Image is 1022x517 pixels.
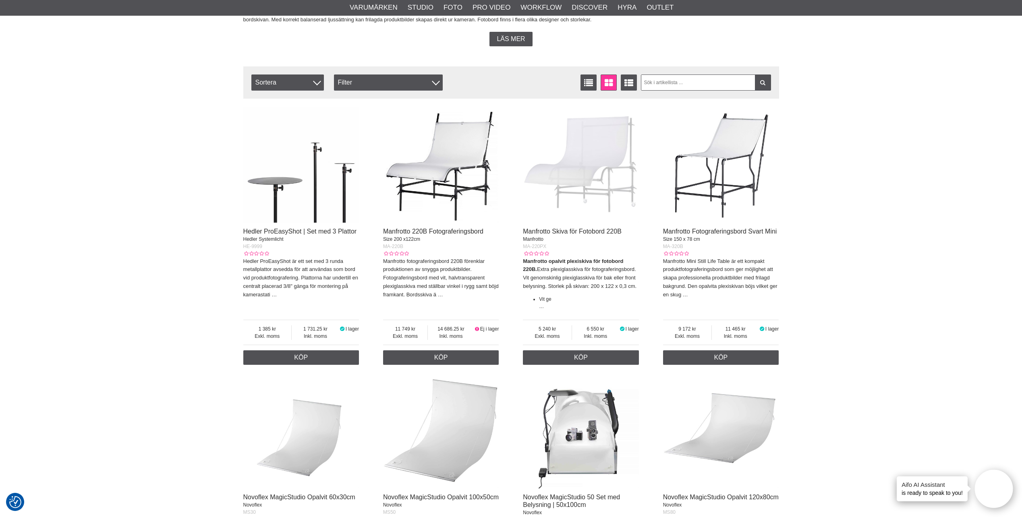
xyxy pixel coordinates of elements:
a: Listvisning [580,74,597,91]
span: HE-9999 [243,244,262,249]
span: I lager [765,326,779,332]
a: Köp [663,350,779,365]
a: Foto [444,2,462,13]
div: Kundbetyg: 0 [383,250,409,257]
span: MS80 [663,509,676,515]
input: Sök i artikellista ... [641,74,771,91]
span: Inkl. moms [428,333,474,340]
span: Sortera [251,74,324,91]
i: I lager [339,326,346,332]
span: MA-220PX [523,244,546,249]
a: Utökad listvisning [621,74,637,91]
span: Exkl. moms [243,333,292,340]
span: I lager [346,326,359,332]
span: 11 465 [712,325,759,333]
img: Manfrotto 220B Fotograferingsbord [383,107,499,223]
a: Novoflex MagicStudio Opalvit 60x30cm [243,494,355,500]
span: 14 686.25 [428,325,474,333]
span: Läs mer [497,35,525,43]
div: is ready to speak to you! [897,476,968,501]
span: Novoflex [523,510,542,515]
a: Novoflex MagicStudio 50 Set med Belysning | 50x100cm [523,494,620,508]
i: Ej i lager [474,326,480,332]
span: Manfrotto [523,236,543,242]
p: Manfrotto Mini Still Life Table är ett kompakt produktfotograferingsbord som ger möjlighet att sk... [663,257,779,299]
span: Hedler Systemlicht [243,236,284,242]
span: Exkl. moms [523,333,572,340]
img: Novoflex MagicStudio Opalvit 100x50cm [383,373,499,489]
a: Pro Video [473,2,510,13]
img: Revisit consent button [9,496,21,508]
span: Novoflex [243,502,262,508]
span: Ej i lager [480,326,499,332]
span: 5 240 [523,325,572,333]
div: Kundbetyg: 0 [243,250,269,257]
img: Novoflex MagicStudio Opalvit 60x30cm [243,373,359,489]
i: I lager [619,326,626,332]
div: Filter [334,74,443,91]
span: Inkl. moms [712,333,759,340]
a: Manfrotto Fotograferingsbord Svart Mini [663,228,777,235]
span: 1 731.25 [292,325,339,333]
img: Manfrotto Fotograferingsbord Svart Mini [663,107,779,223]
img: Hedler ProEasyShot | Set med 3 Plattor [243,107,359,223]
span: Exkl. moms [663,333,712,340]
a: Novoflex MagicStudio Opalvit 120x80cm [663,494,779,500]
span: Novoflex [663,502,682,508]
span: MA-320B [663,244,683,249]
a: Manfrotto 220B Fotograferingsbord [383,228,483,235]
a: Outlet [647,2,674,13]
p: Hedler ProEasyShot är ett set med 3 runda metallplattor avsedda för att användas som bord vid pro... [243,257,359,299]
span: Size 150 x 78 cm [663,236,700,242]
span: MS50 [383,509,396,515]
a: … [539,304,544,309]
a: Hyra [618,2,636,13]
li: Vit ge [539,296,639,303]
span: Novoflex [383,502,402,508]
a: Workflow [520,2,562,13]
strong: Manfrotto opalvit plexiskiva för fotobord 220B. [523,258,623,273]
button: Samtyckesinställningar [9,495,21,509]
a: Köp [243,350,359,365]
div: Kundbetyg: 0 [663,250,689,257]
a: Köp [383,350,499,365]
img: Novoflex MagicStudio Opalvit 120x80cm [663,373,779,489]
a: Discover [572,2,607,13]
h4: Aifo AI Assistant [902,480,963,489]
span: 9 172 [663,325,712,333]
p: Extra plexiglasskiva för fotograferingsbord. Vit genomskinlig plexiglasskiva för bak eller front ... [523,257,639,291]
i: I lager [759,326,765,332]
a: Hedler ProEasyShot | Set med 3 Plattor [243,228,357,235]
img: Novoflex MagicStudio 50 Set med Belysning | 50x100cm [523,373,639,489]
span: Inkl. moms [572,333,619,340]
span: Inkl. moms [292,333,339,340]
a: Novoflex MagicStudio Opalvit 100x50cm [383,494,499,500]
a: Studio [408,2,433,13]
span: MA-220B [383,244,403,249]
div: Kundbetyg: 0 [523,250,549,257]
a: … [272,292,277,298]
span: 6 550 [572,325,619,333]
span: Exkl. moms [383,333,427,340]
span: I lager [625,326,638,332]
span: MS30 [243,509,256,515]
span: 1 385 [243,325,292,333]
a: … [683,292,688,298]
a: … [438,292,443,298]
p: Manfrotto fotograferingsbord 220B förenklar produktionen av snygga produktbilder. Fotograferingsb... [383,257,499,299]
img: Manfrotto Skiva för Fotobord 220B [523,107,639,223]
a: Filtrera [755,74,771,91]
a: Manfrotto Skiva för Fotobord 220B [523,228,622,235]
a: Varumärken [350,2,398,13]
span: Size 200 x122cm [383,236,420,242]
a: Köp [523,350,639,365]
a: Fönstervisning [601,74,617,91]
span: 11 749 [383,325,427,333]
